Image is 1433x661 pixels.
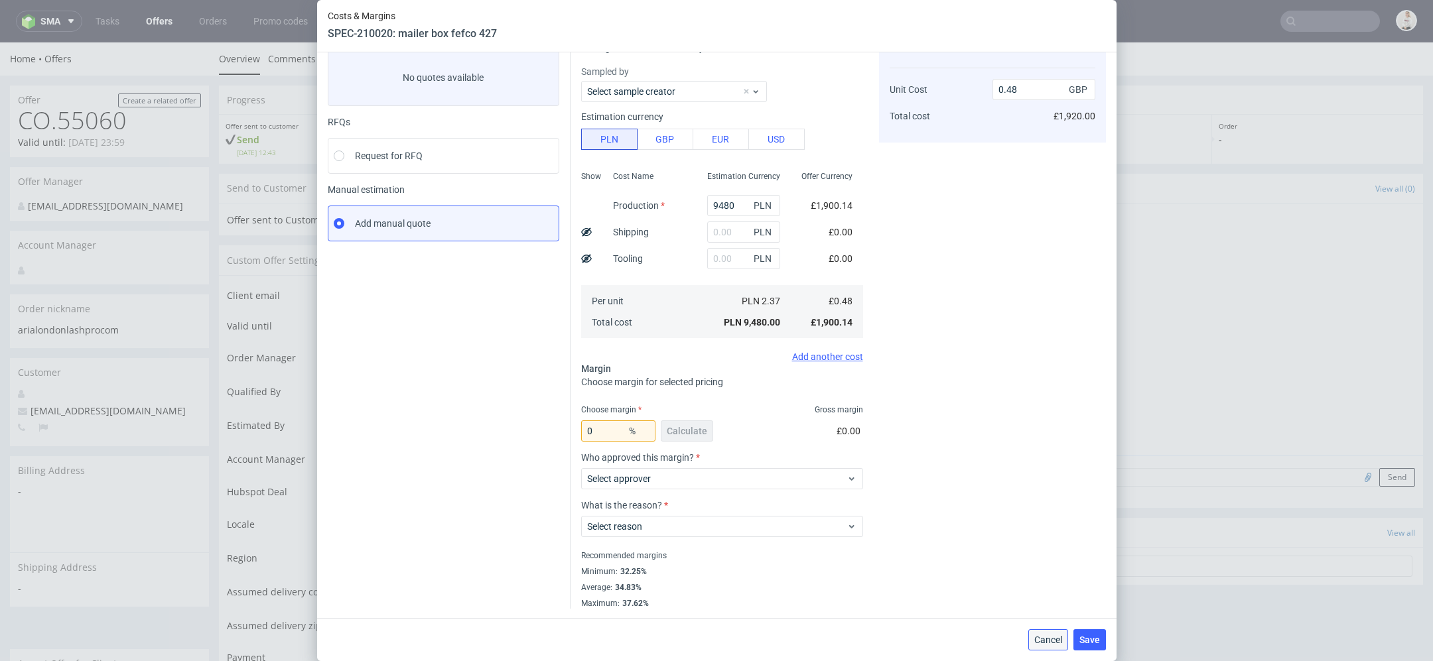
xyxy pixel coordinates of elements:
[227,570,456,604] td: Assumed delivery zipcode
[219,203,809,233] div: Custom Offer Settings
[328,117,559,127] div: RFQs
[613,253,643,264] label: Tooling
[10,252,209,281] div: Order nickname
[18,65,201,91] h1: CO.55060
[581,564,863,579] div: Minimum :
[460,605,801,624] button: Single payment (default)
[1379,426,1415,444] button: Send
[226,79,478,88] p: Offer sent to customer
[724,317,780,328] span: PLN 9,480.00
[227,503,456,536] td: Region
[581,500,863,511] label: What is the reason?
[742,296,780,306] span: PLN 2.37
[227,469,456,503] td: Locale
[620,598,649,609] div: 37.62%
[811,200,853,211] span: £1,900.14
[1079,635,1100,644] span: Save
[581,548,863,564] div: Recommended margins
[841,483,866,497] span: Tasks
[707,195,780,216] input: 0.00
[707,248,780,269] input: 0.00
[227,170,690,186] td: Offer sent to Customer
[227,336,456,370] td: Qualified By
[219,131,809,161] div: Send to Customer
[10,43,209,65] div: Offer
[237,105,478,115] span: [DATE] 12:43
[10,414,209,443] div: Billing Address
[1028,629,1068,650] button: Cancel
[10,510,209,540] div: Shipping Address
[829,296,853,306] span: £0.48
[1061,132,1083,160] a: All (0)
[1219,79,1416,88] p: Order
[492,79,744,88] p: Shipping & Billing Filled
[328,49,559,106] label: No quotes available
[18,157,191,170] div: [EMAIL_ADDRESS][DOMAIN_NAME]
[829,253,853,264] span: £0.00
[10,10,44,23] a: Home
[612,582,642,593] div: 34.83%
[841,139,889,152] span: Comments
[10,125,209,154] div: Offer Manager
[68,93,125,106] time: [DATE] 23:59
[10,188,209,217] div: Account Manager
[581,111,663,122] label: Estimation currency
[581,65,863,78] label: Sampled by
[994,132,1054,160] a: Attachments (0)
[693,129,749,150] button: EUR
[844,513,1412,534] input: Type to create new task
[18,93,125,107] p: Valid until:
[227,370,456,404] td: Estimated By
[837,426,860,436] span: £0.00
[227,536,456,570] td: Assumed delivery country
[10,607,209,636] div: Accept Offer for Client
[587,521,642,532] label: Select reason
[581,452,863,463] label: Who approved this margin?
[758,79,985,88] p: Offer accepted
[1375,141,1415,152] a: View all (0)
[587,86,675,97] label: Select sample creator
[613,171,653,182] span: Cost Name
[581,420,655,442] input: 0.00
[1066,80,1093,99] span: GBP
[227,241,456,272] td: Client email
[581,129,638,150] button: PLN
[559,211,630,225] a: View in [GEOGRAPHIC_DATA]
[829,227,853,237] span: £0.00
[690,170,801,186] td: YES, [DATE][DATE] 12:43
[751,223,778,241] span: PLN
[592,296,624,306] span: Per unit
[227,438,456,469] td: Hubspot Deal
[728,211,801,225] a: Copy link for customers
[18,540,201,553] span: -
[707,221,780,243] input: 0.00
[581,363,611,374] span: Margin
[328,184,559,195] span: Manual estimation
[613,227,649,237] label: Shipping
[613,200,665,211] label: Production
[890,84,927,95] span: Unit Cost
[581,579,863,595] div: Average :
[355,149,423,162] span: Request for RFQ
[18,281,201,294] p: arialondonlashprocom
[751,249,778,268] span: PLN
[227,604,456,634] td: Payment
[492,91,744,104] p: -
[1073,629,1106,650] button: Save
[328,27,497,41] header: SPEC-210020: mailer box fefco 427
[998,91,1205,104] p: Due
[226,91,478,115] p: Send
[581,595,863,609] div: Maximum :
[751,196,778,215] span: PLN
[18,362,186,375] span: [EMAIL_ADDRESS][DOMAIN_NAME]
[328,11,497,21] span: Costs & Margins
[1387,485,1415,496] a: View all
[10,316,209,345] div: Customer
[626,422,653,440] span: %
[801,171,853,182] span: Offer Currency
[748,129,805,150] button: USD
[1034,635,1062,644] span: Cancel
[227,404,456,438] td: Account Manager
[355,217,431,230] span: Add manual quote
[899,132,929,160] a: User (0)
